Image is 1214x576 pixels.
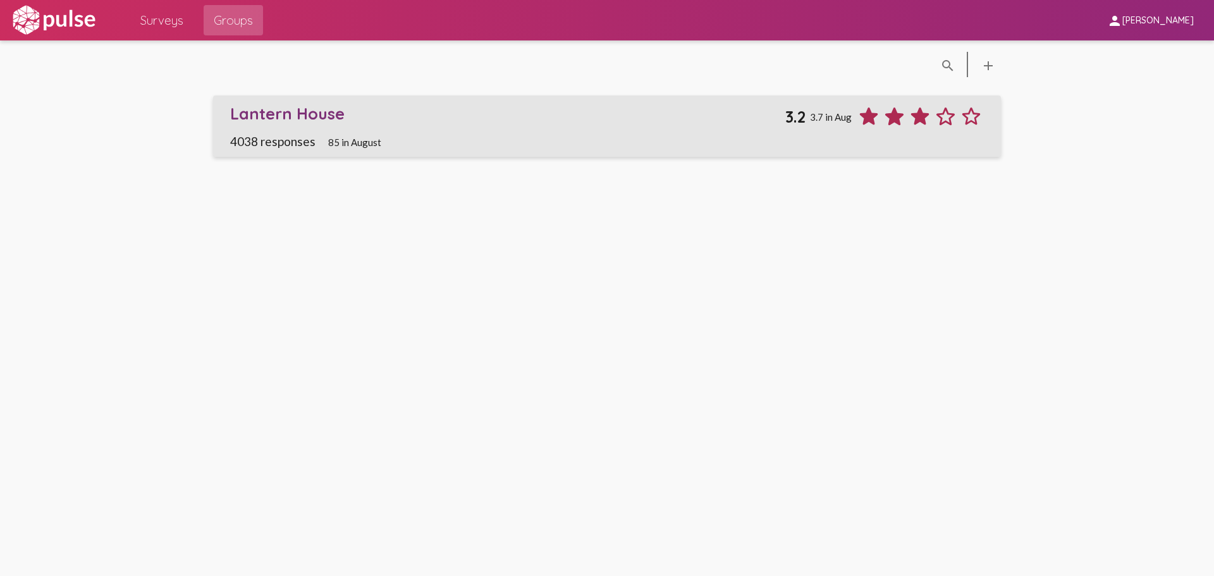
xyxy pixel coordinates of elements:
[1097,8,1204,32] button: [PERSON_NAME]
[230,134,316,149] span: 4038 responses
[214,9,253,32] span: Groups
[213,95,1001,157] a: Lantern House3.23.7 in Aug4038 responses85 in August
[785,107,806,126] span: 3.2
[940,58,955,73] mat-icon: language
[328,137,381,148] span: 85 in August
[810,111,852,123] span: 3.7 in Aug
[230,104,785,123] div: Lantern House
[130,5,193,35] a: Surveys
[1122,15,1194,27] span: [PERSON_NAME]
[976,52,1001,77] button: language
[140,9,183,32] span: Surveys
[1107,13,1122,28] mat-icon: person
[204,5,263,35] a: Groups
[935,52,960,77] button: language
[981,58,996,73] mat-icon: language
[10,4,97,36] img: white-logo.svg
